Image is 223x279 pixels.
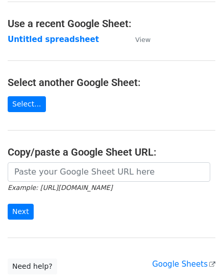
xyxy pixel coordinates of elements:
a: Google Sheets [152,260,215,269]
a: View [125,35,151,44]
h4: Use a recent Google Sheet: [8,17,215,30]
a: Need help? [8,259,57,274]
input: Paste your Google Sheet URL here [8,162,210,182]
h4: Select another Google Sheet: [8,76,215,89]
h4: Copy/paste a Google Sheet URL: [8,146,215,158]
small: View [135,36,151,44]
a: Untitled spreadsheet [8,35,99,44]
iframe: Chat Widget [172,230,223,279]
a: Select... [8,96,46,112]
small: Example: [URL][DOMAIN_NAME] [8,184,112,191]
input: Next [8,204,34,220]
